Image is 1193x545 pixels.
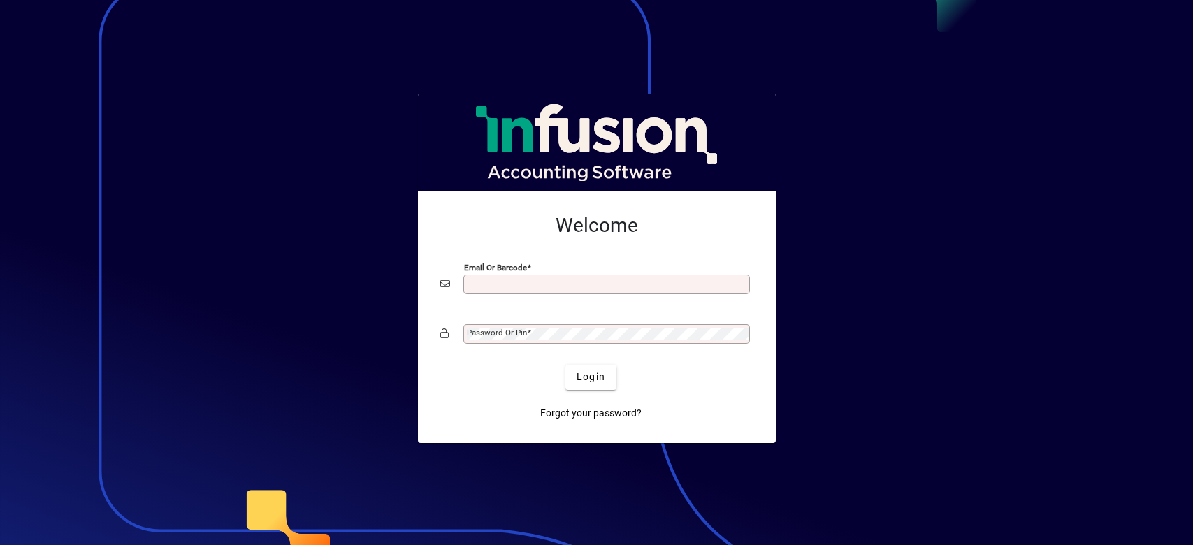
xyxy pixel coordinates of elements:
h2: Welcome [440,214,753,238]
span: Login [577,370,605,384]
a: Forgot your password? [535,401,647,426]
mat-label: Password or Pin [467,328,527,337]
mat-label: Email or Barcode [464,262,527,272]
button: Login [565,365,616,390]
span: Forgot your password? [540,406,642,421]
